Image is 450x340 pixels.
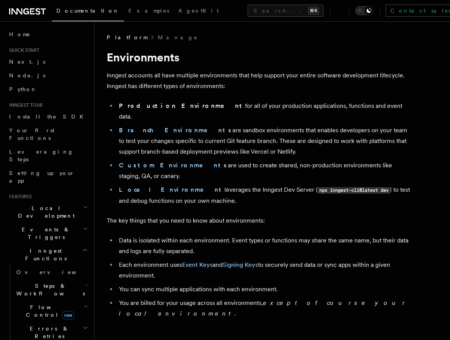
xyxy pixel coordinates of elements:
kbd: ⌘K [308,7,319,14]
span: Your first Functions [9,127,54,141]
button: Local Development [6,201,90,223]
a: Node.js [6,69,90,82]
span: Steps & Workflows [13,282,85,297]
a: AgentKit [174,2,223,21]
li: are used to create shared, non-production environments like staging, QA, or canary. [117,160,412,181]
a: Next.js [6,55,90,69]
button: Flow Controlnew [13,300,90,322]
span: Flow Control [13,303,84,319]
li: Each environment uses and to securely send data or sync apps within a given environment. [117,260,412,281]
button: Steps & Workflows [13,279,90,300]
li: You are billed for your usage across all environments, . [117,298,412,319]
strong: Production Environment [119,102,245,109]
a: Setting up your app [6,166,90,188]
a: Overview [13,265,90,279]
a: Examples [124,2,174,21]
span: Features [6,194,32,200]
a: Branch Environments [119,127,232,134]
li: leverages the Inngest Dev Server ( ) to test and debug functions on your own machine. [117,184,412,206]
li: are sandbox environments that enables developers on your team to test your changes specific to cu... [117,125,412,157]
span: Node.js [9,72,45,79]
a: Install the SDK [6,110,90,123]
li: Data is isolated within each environment. Event types or functions may share the same name, but t... [117,235,412,257]
span: Install the SDK [9,114,88,120]
em: except of course your local environment [119,299,408,317]
a: Signing Keys [223,261,258,268]
a: Your first Functions [6,123,90,145]
span: Quick start [6,47,39,53]
span: Inngest tour [6,102,43,108]
li: for all of your production applications, functions and event data. [117,101,412,122]
h1: Environments [107,50,412,64]
a: Python [6,82,90,96]
span: Overview [16,269,95,275]
span: Leveraging Steps [9,149,74,162]
a: Leveraging Steps [6,145,90,166]
a: Documentation [52,2,124,21]
span: new [62,311,74,319]
button: Toggle dark mode [355,6,373,15]
code: npx inngest-cli@latest dev [318,187,390,194]
span: Platform [107,34,147,41]
a: Home [6,27,90,41]
p: The key things that you need to know about environments: [107,215,412,226]
span: AgentKit [178,8,219,14]
span: Events & Triggers [6,226,83,241]
button: Inngest Functions [6,244,90,265]
span: Python [9,86,37,92]
a: Local Environment [119,186,224,193]
a: Event Keys [182,261,213,268]
span: Next.js [9,59,45,65]
button: Search...⌘K [248,5,323,17]
span: Inngest Functions [6,247,82,262]
span: Examples [128,8,169,14]
span: Errors & Retries [13,325,83,340]
span: Local Development [6,204,83,220]
li: You can sync multiple applications with each environment. [117,284,412,295]
a: Custom Environments [119,162,228,169]
button: Events & Triggers [6,223,90,244]
p: Inngest accounts all have multiple environments that help support your entire software developmen... [107,70,412,91]
a: Manage [158,34,198,41]
span: Documentation [56,8,119,14]
span: Home [9,30,30,38]
span: Setting up your app [9,170,75,184]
